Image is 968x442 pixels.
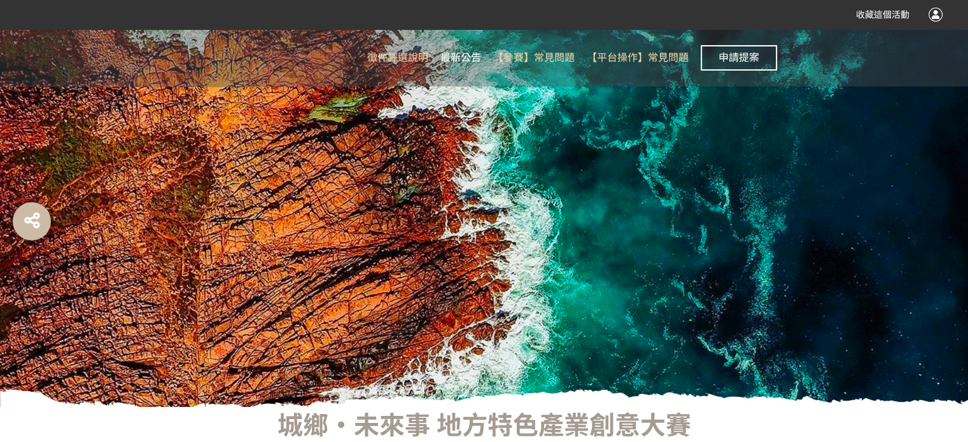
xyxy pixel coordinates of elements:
a: 最新公告 [440,29,481,86]
span: 【參賽】常見問題 [493,52,575,64]
span: 徵件評選說明 [367,52,428,64]
span: 申請提案 [719,52,759,64]
span: 【平台操作】常見問題 [587,52,689,64]
a: 徵件評選說明 [367,29,428,86]
a: 【平台操作】常見問題 [587,29,689,86]
a: 【參賽】常見問題 [493,29,575,86]
button: 申請提案 [701,45,777,71]
span: 最新公告 [440,52,481,64]
span: 收藏這個活動 [856,10,909,20]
